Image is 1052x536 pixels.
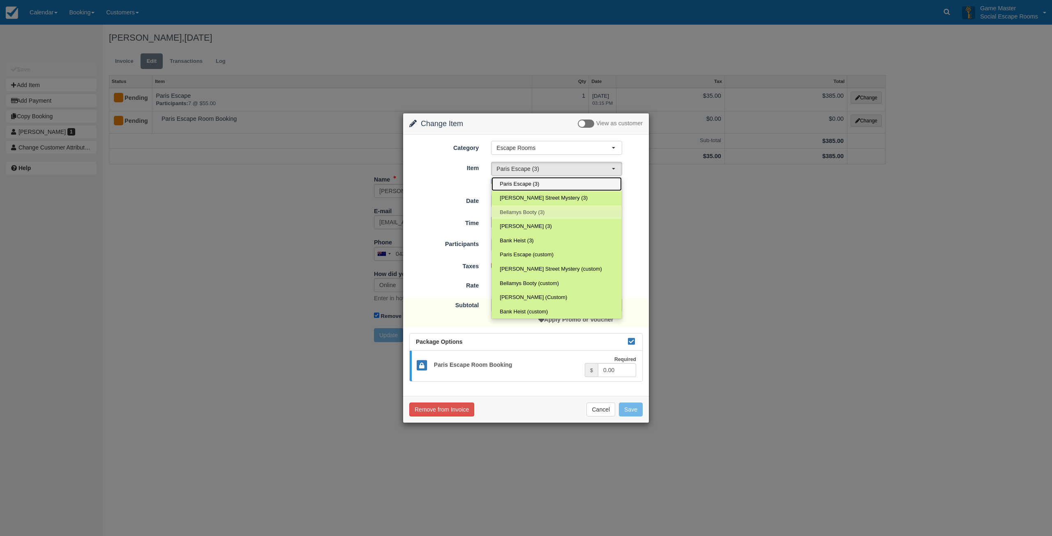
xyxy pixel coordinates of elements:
label: Participants [403,237,485,248]
label: Rate [403,278,485,290]
a: Apply Promo or Voucher [538,316,613,323]
button: Save [619,403,643,416]
strong: Required [614,357,636,362]
span: Bank Heist (custom) [500,308,548,316]
span: [PERSON_NAME] Street Mystery (3) [500,194,588,202]
a: Paris Escape Room Booking Required $ [410,351,642,382]
span: Escape Rooms [496,144,611,152]
button: Remove from Invoice [409,403,474,416]
span: View as customer [596,120,643,127]
small: $ [590,368,593,373]
span: Paris Escape (3) [496,165,611,173]
label: Item [403,161,485,173]
span: Bellamys Booty (3) [500,209,544,216]
button: Cancel [586,403,615,416]
span: [PERSON_NAME] (Custom) [500,294,567,301]
button: Escape Rooms [491,141,622,155]
span: Change Item [421,120,463,128]
label: Taxes [403,259,485,271]
span: [PERSON_NAME] Street Mystery (custom) [500,265,602,273]
label: Date [403,194,485,205]
h5: Paris Escape Room Booking [428,362,585,368]
span: Bank Heist (3) [500,237,533,245]
button: Paris Escape (3) [491,162,622,176]
div: 7 @ $55.00 [485,279,649,293]
span: Paris Escape (custom) [500,251,554,259]
span: Package Options [416,338,463,345]
span: Bellamys Booty (custom) [500,280,559,288]
span: [PERSON_NAME] (3) [500,223,551,230]
label: Category [403,141,485,152]
label: Time [403,216,485,228]
span: Paris Escape (3) [500,180,539,188]
label: Subtotal [403,298,485,310]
